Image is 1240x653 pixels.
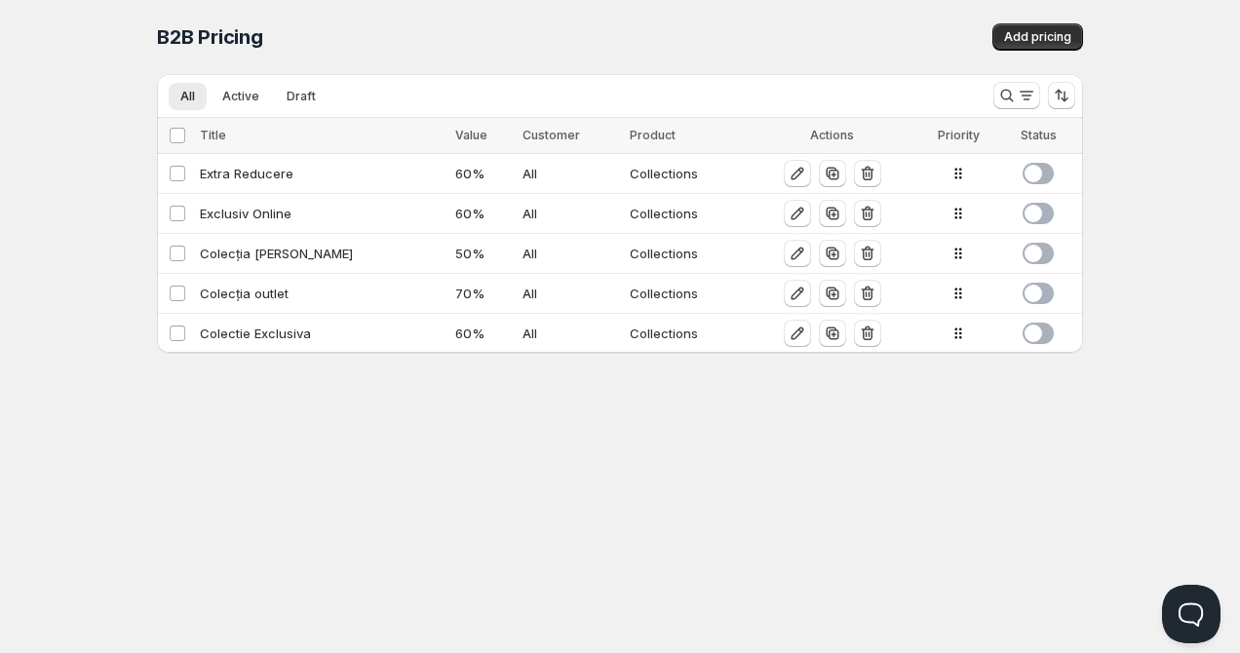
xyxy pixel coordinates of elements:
[287,89,316,104] span: Draft
[523,128,580,142] span: Customer
[200,128,226,142] span: Title
[455,324,512,343] div: 60 %
[455,244,512,263] div: 50 %
[630,204,742,223] div: Collections
[1021,128,1057,142] span: Status
[455,204,512,223] div: 60 %
[523,244,618,263] div: All
[630,244,742,263] div: Collections
[810,128,854,142] span: Actions
[222,89,259,104] span: Active
[200,204,444,223] div: Exclusiv Online
[455,164,512,183] div: 60 %
[157,25,263,49] span: B2B Pricing
[455,284,512,303] div: 70 %
[1048,82,1075,109] button: Sort the results
[200,244,444,263] div: Colecția [PERSON_NAME]
[993,82,1040,109] button: Search and filter results
[1162,585,1221,643] iframe: Help Scout Beacon - Open
[992,23,1083,51] button: Add pricing
[630,324,742,343] div: Collections
[1004,29,1071,45] span: Add pricing
[523,204,618,223] div: All
[455,128,487,142] span: Value
[630,284,742,303] div: Collections
[523,324,618,343] div: All
[630,164,742,183] div: Collections
[630,128,676,142] span: Product
[200,324,444,343] div: Colectie Exclusiva
[180,89,195,104] span: All
[200,284,444,303] div: Colecția outlet
[938,128,980,142] span: Priority
[200,164,444,183] div: Extra Reducere
[523,164,618,183] div: All
[523,284,618,303] div: All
